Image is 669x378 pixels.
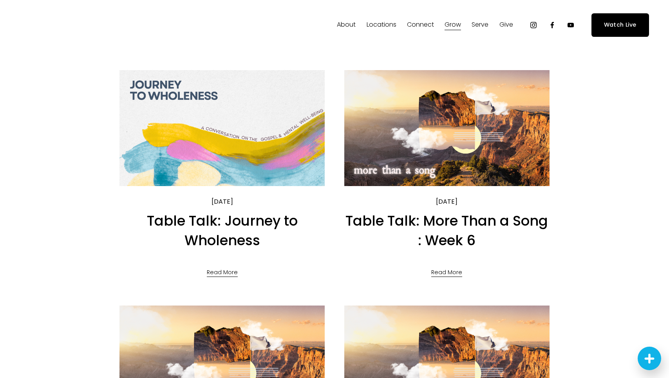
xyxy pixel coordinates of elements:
[591,13,649,36] a: Watch Live
[212,198,233,205] time: [DATE]
[343,70,550,187] img: Table Talk: More Than a Song : Week 6
[548,21,556,29] a: Facebook
[499,19,513,31] span: Give
[445,19,461,31] span: Grow
[445,19,461,31] a: folder dropdown
[499,19,513,31] a: folder dropdown
[337,19,356,31] span: About
[407,19,434,31] span: Connect
[337,19,356,31] a: folder dropdown
[431,262,462,278] a: Read More
[472,19,488,31] span: Serve
[472,19,488,31] a: folder dropdown
[119,70,326,187] img: Table Talk: Journey to Wholeness
[367,19,396,31] span: Locations
[407,19,434,31] a: folder dropdown
[345,211,548,250] a: Table Talk: More Than a Song : Week 6
[367,19,396,31] a: folder dropdown
[567,21,575,29] a: YouTube
[147,211,298,250] a: Table Talk: Journey to Wholeness
[207,262,238,278] a: Read More
[530,21,537,29] a: Instagram
[436,198,457,205] time: [DATE]
[20,17,129,33] img: Fellowship Memphis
